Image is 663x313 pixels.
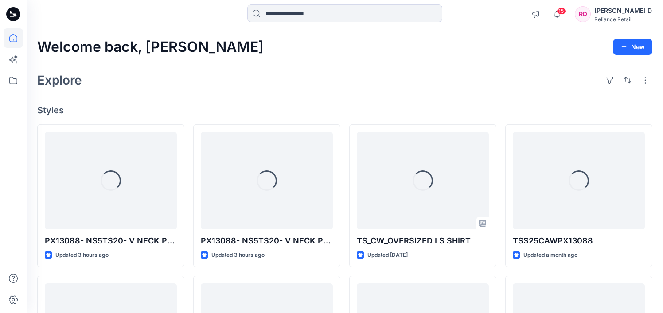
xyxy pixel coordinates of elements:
[37,105,652,116] h4: Styles
[201,235,333,247] p: PX13088- NS5TS20- V NECK POLO
[211,251,265,260] p: Updated 3 hours ago
[523,251,577,260] p: Updated a month ago
[45,235,177,247] p: PX13088- NS5TS20- V NECK POLO
[557,8,566,15] span: 15
[367,251,408,260] p: Updated [DATE]
[55,251,109,260] p: Updated 3 hours ago
[594,5,652,16] div: [PERSON_NAME] D
[513,235,645,247] p: TSS25CAWPX13088
[37,73,82,87] h2: Explore
[357,235,489,247] p: TS_CW_OVERSIZED LS SHIRT
[613,39,652,55] button: New
[594,16,652,23] div: Reliance Retail
[575,6,591,22] div: RD
[37,39,264,55] h2: Welcome back, [PERSON_NAME]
